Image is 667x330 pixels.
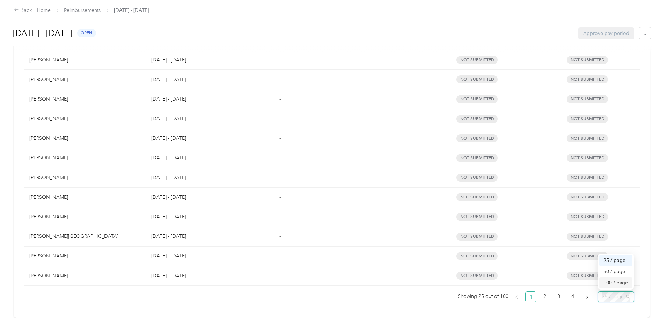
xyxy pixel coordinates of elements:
[274,129,419,148] td: -
[64,7,101,13] a: Reimbursements
[274,266,419,286] td: -
[151,134,268,142] p: [DATE] - [DATE]
[29,134,140,142] div: [PERSON_NAME]
[29,252,140,260] div: [PERSON_NAME]
[29,193,140,201] div: [PERSON_NAME]
[602,292,630,302] span: 25 / page
[151,115,268,123] p: [DATE] - [DATE]
[603,279,628,287] div: 100 / page
[151,76,268,83] p: [DATE] - [DATE]
[456,213,498,221] span: not submitted
[525,291,536,302] li: 1
[274,148,419,168] td: -
[599,255,632,266] div: 25 / page
[274,188,419,207] td: -
[511,291,522,302] button: left
[515,295,519,299] span: left
[567,154,608,162] span: Not submitted
[567,134,608,142] span: Not submitted
[553,291,564,302] li: 3
[567,174,608,182] span: Not submitted
[567,272,608,280] span: Not submitted
[603,257,628,264] div: 25 / page
[274,50,419,70] td: -
[567,56,608,64] span: Not submitted
[567,252,608,260] span: Not submitted
[628,291,667,330] iframe: Everlance-gr Chat Button Frame
[29,174,140,182] div: [PERSON_NAME]
[456,154,498,162] span: not submitted
[456,115,498,123] span: not submitted
[581,291,592,302] button: right
[29,154,140,162] div: [PERSON_NAME]
[151,233,268,240] p: [DATE] - [DATE]
[29,233,140,240] div: [PERSON_NAME][GEOGRAPHIC_DATA]
[581,291,592,302] li: Next Page
[567,233,608,241] span: Not submitted
[585,295,589,299] span: right
[114,7,149,14] span: [DATE] - [DATE]
[151,95,268,103] p: [DATE] - [DATE]
[274,168,419,188] td: -
[456,134,498,142] span: not submitted
[456,75,498,83] span: not submitted
[29,76,140,83] div: [PERSON_NAME]
[151,252,268,260] p: [DATE] - [DATE]
[13,25,72,42] h1: [DATE] - [DATE]
[456,233,498,241] span: not submitted
[274,89,419,109] td: -
[29,115,140,123] div: [PERSON_NAME]
[458,291,508,302] span: Showing 25 out of 100
[274,247,419,266] td: -
[567,95,608,103] span: Not submitted
[151,272,268,280] p: [DATE] - [DATE]
[29,95,140,103] div: [PERSON_NAME]
[274,70,419,89] td: -
[456,193,498,201] span: not submitted
[29,272,140,280] div: [PERSON_NAME]
[456,95,498,103] span: not submitted
[599,266,632,277] div: 50 / page
[274,109,419,129] td: -
[151,193,268,201] p: [DATE] - [DATE]
[456,174,498,182] span: not submitted
[456,56,498,64] span: not submitted
[567,115,608,123] span: Not submitted
[526,292,536,302] a: 1
[456,252,498,260] span: not submitted
[77,29,96,37] span: open
[151,174,268,182] p: [DATE] - [DATE]
[599,277,632,288] div: 100 / page
[37,7,51,13] a: Home
[274,207,419,227] td: -
[151,56,268,64] p: [DATE] - [DATE]
[14,6,32,15] div: Back
[151,213,268,221] p: [DATE] - [DATE]
[567,292,578,302] a: 4
[540,292,550,302] a: 2
[274,227,419,247] td: -
[511,291,522,302] li: Previous Page
[29,213,140,221] div: [PERSON_NAME]
[456,272,498,280] span: not submitted
[598,291,634,302] div: Page Size
[567,75,608,83] span: Not submitted
[29,56,140,64] div: [PERSON_NAME]
[567,291,578,302] li: 4
[554,292,564,302] a: 3
[567,193,608,201] span: Not submitted
[151,154,268,162] p: [DATE] - [DATE]
[539,291,550,302] li: 2
[567,213,608,221] span: Not submitted
[603,268,628,276] div: 50 / page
